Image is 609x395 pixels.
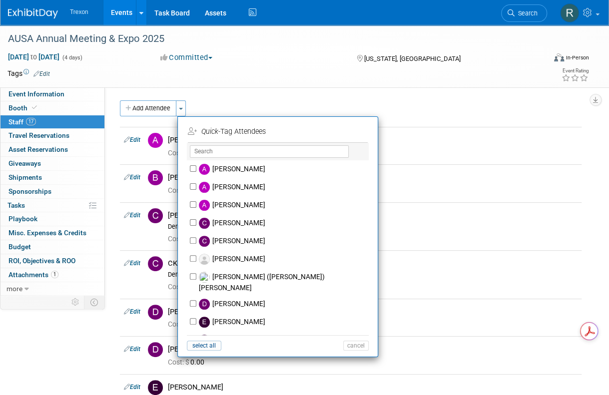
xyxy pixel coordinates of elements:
label: [PERSON_NAME] [196,295,372,313]
td: -Tag Attendees [188,124,366,140]
button: Committed [157,52,216,63]
div: CK [PERSON_NAME] [168,259,578,268]
a: Misc. Expenses & Credits [0,226,104,240]
img: A.jpg [199,164,210,175]
span: 0.00 [168,149,208,157]
button: select all [187,341,221,351]
a: Sponsorships [0,185,104,198]
div: [PERSON_NAME] [168,173,578,182]
i: Quick [201,127,218,136]
a: Edit [124,174,140,181]
a: Staff17 [0,115,104,129]
span: Cost: $ [168,358,190,366]
img: E.jpg [199,317,210,328]
a: Playbook [0,212,104,226]
div: Event Format [505,52,589,67]
img: D.jpg [148,305,163,320]
label: [PERSON_NAME] ([PERSON_NAME]) [PERSON_NAME] [196,268,372,295]
span: Cost: $ [168,320,190,328]
a: Edit [124,346,140,353]
img: B.jpg [148,170,163,185]
span: more [6,285,22,293]
span: Playbook [8,215,37,223]
div: Demonstrator [168,271,578,279]
span: Trexon [70,8,88,15]
a: Edit [124,260,140,267]
span: 0.00 [168,320,208,328]
span: 0.00 [168,283,208,291]
td: Tags [7,68,50,78]
a: Budget [0,240,104,254]
a: Attachments1 [0,268,104,282]
span: Giveaways [8,159,41,167]
div: Event Rating [562,68,589,73]
span: 0.00 [168,235,208,243]
a: Tasks [0,199,104,212]
a: ROI, Objectives & ROO [0,254,104,268]
label: [PERSON_NAME] [196,214,372,232]
img: E.jpg [148,380,163,395]
a: Booth [0,101,104,115]
div: [PERSON_NAME] [168,135,578,145]
span: Cost: $ [168,186,190,194]
img: D.jpg [199,299,210,310]
span: Travel Reservations [8,131,69,139]
a: Edit [124,384,140,391]
a: Edit [33,70,50,77]
input: Search [190,145,349,158]
label: [PERSON_NAME] [196,160,372,178]
span: (4 days) [61,54,82,61]
span: Attachments [8,271,58,279]
a: more [0,282,104,296]
img: C.jpg [148,256,163,271]
button: Add Attendee [120,100,176,116]
span: Cost: $ [168,235,190,243]
img: A.jpg [148,133,163,148]
label: [PERSON_NAME] [196,232,372,250]
div: [PERSON_NAME] [168,383,578,392]
a: Edit [124,308,140,315]
span: ROI, Objectives & ROO [8,257,75,265]
td: Personalize Event Tab Strip [67,296,84,309]
span: Booth [8,104,39,112]
button: cancel [343,341,369,351]
span: Event Information [8,90,64,98]
a: Edit [124,136,140,143]
img: E.jpg [199,335,210,346]
span: 0.00 [168,186,208,194]
span: Misc. Expenses & Credits [8,229,86,237]
i: Booth reservation complete [32,105,37,110]
span: [DATE] [DATE] [7,52,60,61]
a: Shipments [0,171,104,184]
span: Staff [8,118,36,126]
a: Edit [124,212,140,219]
a: Giveaways [0,157,104,170]
label: [PERSON_NAME] [196,196,372,214]
div: [PERSON_NAME] [168,211,578,220]
span: to [29,53,38,61]
a: Search [501,4,547,22]
img: C.jpg [199,236,210,247]
label: [PERSON_NAME] [196,178,372,196]
label: [PERSON_NAME] [196,313,372,331]
label: [PERSON_NAME] [196,250,372,268]
div: In-Person [566,54,589,61]
span: Cost: $ [168,283,190,291]
div: [PERSON_NAME] [168,307,578,317]
label: [PERSON_NAME] [196,331,372,349]
img: ExhibitDay [8,8,58,18]
td: Toggle Event Tabs [84,296,105,309]
span: 1 [51,271,58,278]
img: Format-Inperson.png [554,53,564,61]
span: 0.00 [168,358,208,366]
img: Associate-Profile-5.png [199,254,210,265]
span: Tasks [7,201,25,209]
img: C.jpg [199,218,210,229]
span: Budget [8,243,31,251]
span: Shipments [8,173,42,181]
img: A.jpg [199,200,210,211]
span: Search [515,9,538,17]
span: Asset Reservations [8,145,68,153]
div: [PERSON_NAME] [168,345,578,354]
span: Cost: $ [168,149,190,157]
